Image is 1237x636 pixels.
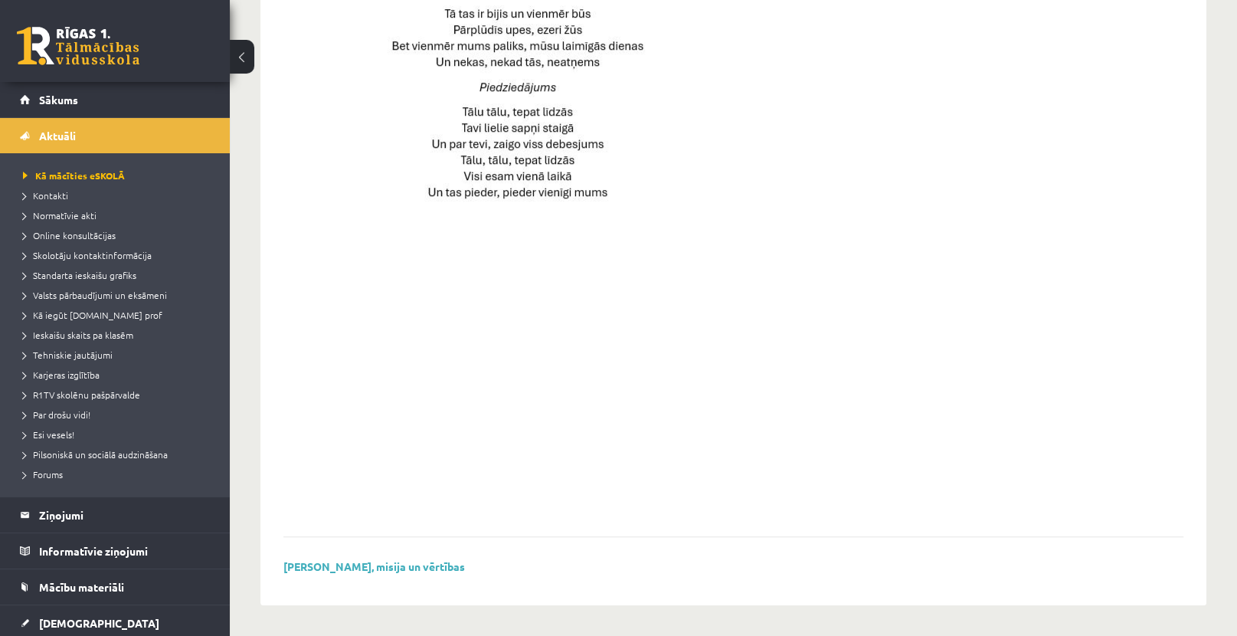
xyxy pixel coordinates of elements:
[283,559,465,573] a: [PERSON_NAME], misija un vērtības
[39,93,78,107] span: Sākums
[23,408,90,421] span: Par drošu vidi!
[39,533,211,569] legend: Informatīvie ziņojumi
[23,468,63,480] span: Forums
[39,129,76,143] span: Aktuāli
[20,497,211,533] a: Ziņojumi
[23,428,214,441] a: Esi vesels!
[20,533,211,569] a: Informatīvie ziņojumi
[23,169,125,182] span: Kā mācīties eSKOLĀ
[23,308,214,322] a: Kā iegūt [DOMAIN_NAME] prof
[23,169,214,182] a: Kā mācīties eSKOLĀ
[23,189,68,202] span: Kontakti
[23,228,214,242] a: Online konsultācijas
[23,388,140,401] span: R1TV skolēnu pašpārvalde
[23,229,116,241] span: Online konsultācijas
[23,248,214,262] a: Skolotāju kontaktinformācija
[23,328,214,342] a: Ieskaišu skaits pa klasēm
[23,249,152,261] span: Skolotāju kontaktinformācija
[23,467,214,481] a: Forums
[23,368,214,382] a: Karjeras izglītība
[23,189,214,202] a: Kontakti
[39,497,211,533] legend: Ziņojumi
[23,289,167,301] span: Valsts pārbaudījumi un eksāmeni
[23,349,113,361] span: Tehniskie jautājumi
[39,616,159,630] span: [DEMOGRAPHIC_DATA]
[20,569,211,605] a: Mācību materiāli
[23,269,136,281] span: Standarta ieskaišu grafiks
[20,82,211,117] a: Sākums
[39,580,124,594] span: Mācību materiāli
[20,118,211,153] a: Aktuāli
[23,348,214,362] a: Tehniskie jautājumi
[23,268,214,282] a: Standarta ieskaišu grafiks
[23,408,214,421] a: Par drošu vidi!
[23,209,97,221] span: Normatīvie akti
[23,428,74,441] span: Esi vesels!
[23,447,214,461] a: Pilsoniskā un sociālā audzināšana
[23,329,133,341] span: Ieskaišu skaits pa klasēm
[23,208,214,222] a: Normatīvie akti
[23,369,100,381] span: Karjeras izglītība
[23,388,214,402] a: R1TV skolēnu pašpārvalde
[23,309,162,321] span: Kā iegūt [DOMAIN_NAME] prof
[17,27,139,65] a: Rīgas 1. Tālmācības vidusskola
[23,448,168,461] span: Pilsoniskā un sociālā audzināšana
[23,288,214,302] a: Valsts pārbaudījumi un eksāmeni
